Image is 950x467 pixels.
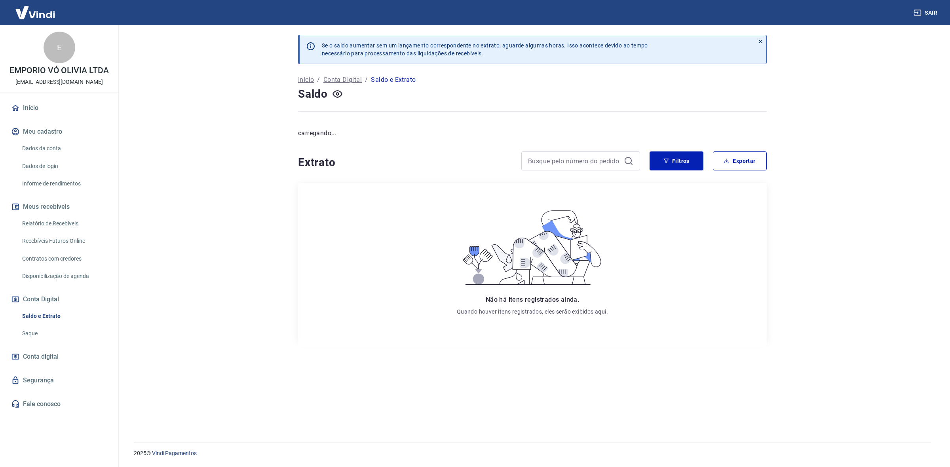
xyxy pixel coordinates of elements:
[19,268,109,284] a: Disponibilização de agenda
[9,395,109,413] a: Fale conosco
[322,42,648,57] p: Se o saldo aumentar sem um lançamento correspondente no extrato, aguarde algumas horas. Isso acon...
[9,372,109,389] a: Segurança
[371,75,416,85] p: Saldo e Extrato
[298,75,314,85] a: Início
[9,291,109,308] button: Conta Digital
[365,75,368,85] p: /
[298,129,767,138] p: carregando...
[9,198,109,216] button: Meus recebíveis
[19,251,109,267] a: Contratos com credores
[134,449,931,458] p: 2025 ©
[9,0,61,25] img: Vindi
[9,99,109,117] a: Início
[298,86,328,102] h4: Saldo
[19,140,109,157] a: Dados da conta
[9,348,109,365] a: Conta digital
[650,151,703,170] button: Filtros
[19,176,109,192] a: Informe de rendimentos
[528,155,621,167] input: Busque pelo número do pedido
[713,151,767,170] button: Exportar
[9,66,109,75] p: EMPORIO VÓ OLIVIA LTDA
[912,6,940,20] button: Sair
[19,216,109,232] a: Relatório de Recebíveis
[298,155,512,170] h4: Extrato
[15,78,103,86] p: [EMAIL_ADDRESS][DOMAIN_NAME]
[152,450,197,456] a: Vindi Pagamentos
[317,75,320,85] p: /
[19,233,109,249] a: Recebíveis Futuros Online
[9,123,109,140] button: Meu cadastro
[323,75,362,85] a: Conta Digital
[44,32,75,63] div: E
[19,325,109,342] a: Saque
[457,308,608,316] p: Quando houver itens registrados, eles serão exibidos aqui.
[23,351,59,362] span: Conta digital
[486,296,579,303] span: Não há itens registrados ainda.
[19,158,109,174] a: Dados de login
[19,308,109,324] a: Saldo e Extrato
